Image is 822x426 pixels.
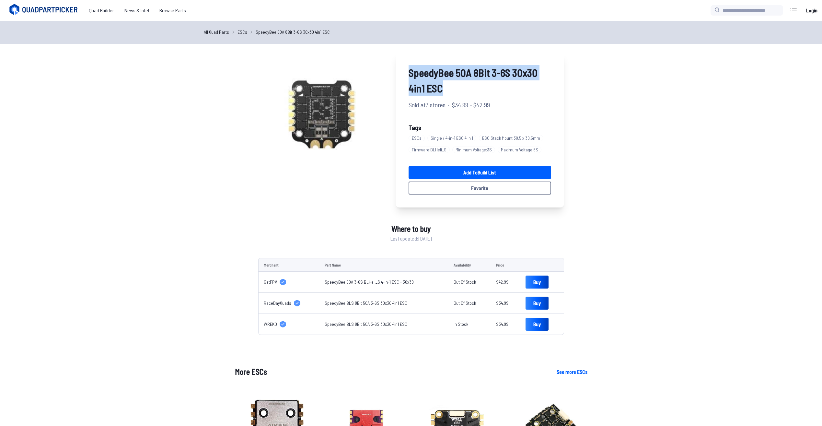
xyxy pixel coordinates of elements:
span: RaceDayQuads [264,300,291,306]
span: Where to buy [391,223,431,235]
span: WREKD [264,321,277,327]
a: Single / 4-in-1 ESC:4 in 1 [427,132,479,144]
a: SpeedyBee 50A 3-6S BLHeli_S 4-in-1 ESC - 30x30 [325,279,414,285]
button: Favorite [409,182,551,195]
span: $34.99 - $42.99 [452,100,490,110]
td: Merchant [258,258,319,272]
a: News & Intel [119,4,154,17]
a: WREKD [264,321,314,327]
a: Buy [526,297,549,310]
a: Quad Builder [84,4,119,17]
a: ESC Stack Mount:30.5 x 30.5mm [479,132,546,144]
a: SpeedyBee BLS 8Bit 50A 3-6S 30x30 4in1 ESC [325,300,407,306]
td: Price [491,258,520,272]
span: · [448,100,449,110]
a: SpeedyBee BLS 8Bit 50A 3-6S 30x30 4in1 ESC [325,321,407,327]
a: ESCs [409,132,427,144]
span: Minimum Voltage : 3S [452,147,495,153]
td: $34.99 [491,293,520,314]
a: All Quad Parts [204,29,229,35]
td: Out Of Stock [448,293,491,314]
a: Add toBuild List [409,166,551,179]
a: Maximum Voltage:6S [498,144,544,156]
a: Minimum Voltage:3S [452,144,498,156]
img: image [258,52,383,176]
a: Buy [526,276,549,289]
a: Login [804,4,819,17]
td: In Stock [448,314,491,335]
td: Out Of Stock [448,272,491,293]
a: ESCs [237,29,247,35]
a: See more ESCs [557,368,587,376]
span: ESCs [409,135,425,141]
span: Firmware : BLHeli_S [409,147,450,153]
a: Browse Parts [154,4,191,17]
a: RaceDayQuads [264,300,314,306]
span: Single / 4-in-1 ESC : 4 in 1 [427,135,476,141]
a: SpeedyBee 50A 8Bit 3-6S 30x30 4in1 ESC [256,29,330,35]
a: GetFPV [264,279,314,285]
span: Last updated: [DATE] [390,235,432,243]
span: SpeedyBee 50A 8Bit 3-6S 30x30 4in1 ESC [409,65,551,96]
span: Tags [409,124,421,131]
a: Firmware:BLHeli_S [409,144,452,156]
a: Buy [526,318,549,331]
td: Availability [448,258,491,272]
td: $34.99 [491,314,520,335]
h1: More ESCs [235,366,546,378]
td: Part Name [319,258,448,272]
td: $42.99 [491,272,520,293]
span: ESC Stack Mount : 30.5 x 30.5mm [479,135,543,141]
span: Maximum Voltage : 6S [498,147,541,153]
span: Sold at 3 stores [409,100,446,110]
span: GetFPV [264,279,277,285]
